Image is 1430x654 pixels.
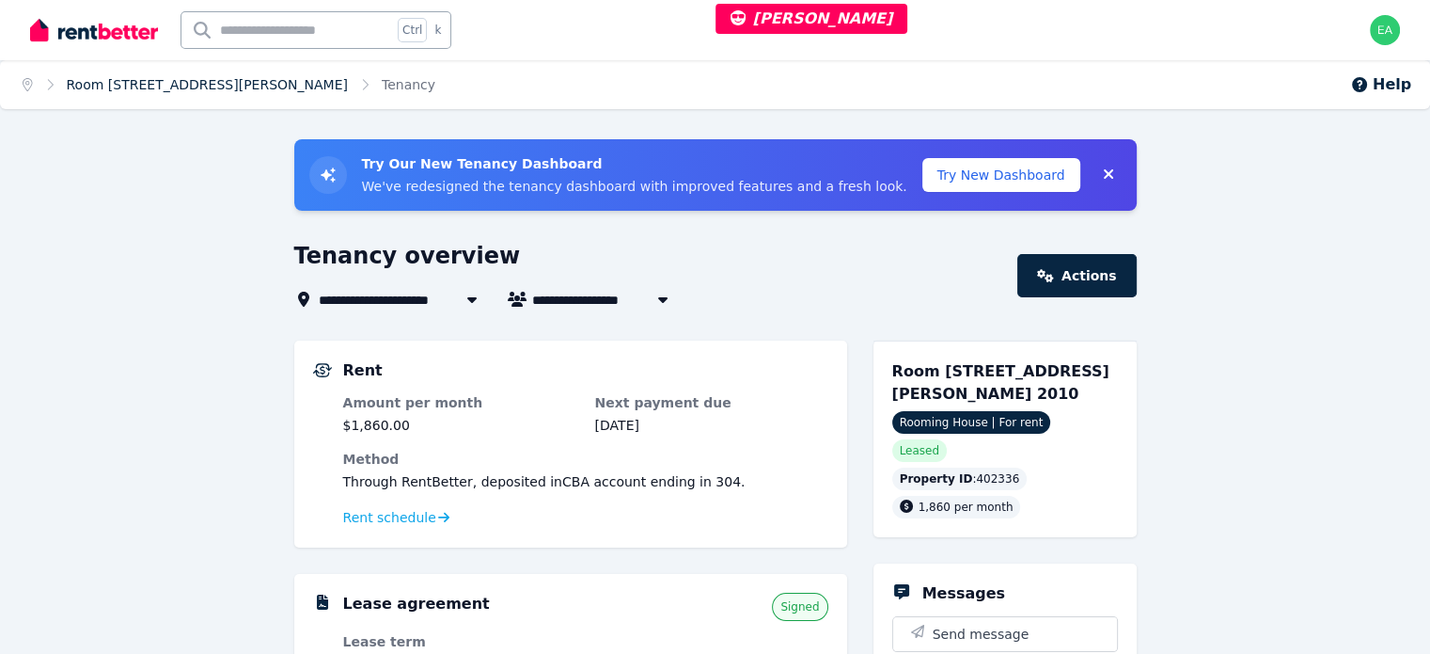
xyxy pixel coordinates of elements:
[1095,160,1122,190] button: Collapse banner
[434,23,441,38] span: k
[731,9,893,27] span: [PERSON_NAME]
[892,468,1028,490] div: : 402336
[595,393,828,412] dt: Next payment due
[1017,254,1136,297] a: Actions
[343,508,450,527] a: Rent schedule
[900,471,973,487] span: Property ID
[922,582,1005,605] h5: Messages
[1350,73,1411,96] button: Help
[30,16,158,44] img: RentBetter
[922,158,1080,192] button: Try New Dashboard
[900,443,939,458] span: Leased
[892,362,1109,403] span: Room [STREET_ADDRESS][PERSON_NAME] 2010
[362,154,907,173] h3: Try Our New Tenancy Dashboard
[343,393,576,412] dt: Amount per month
[362,177,907,196] p: We've redesigned the tenancy dashboard with improved features and a fresh look.
[933,625,1029,644] span: Send message
[343,632,576,651] dt: Lease term
[313,363,332,377] img: Rental Payments
[343,450,828,469] dt: Method
[893,617,1117,651] button: Send message
[892,411,1051,434] span: Rooming House | For rent
[343,474,746,489] span: Through RentBetter , deposited in CBA account ending in 304 .
[294,139,1137,211] div: Try New Tenancy Dashboard
[919,501,1014,514] span: 1,860 per month
[294,241,521,271] h1: Tenancy overview
[398,18,427,42] span: Ctrl
[343,593,490,615] h5: Lease agreement
[67,77,348,92] a: Room [STREET_ADDRESS][PERSON_NAME]
[382,75,435,94] span: Tenancy
[343,359,383,382] h5: Rent
[343,508,436,527] span: Rent schedule
[595,416,828,435] dd: [DATE]
[780,599,819,614] span: Signed
[343,416,576,435] dd: $1,860.00
[1370,15,1400,45] img: earl@rentbetter.com.au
